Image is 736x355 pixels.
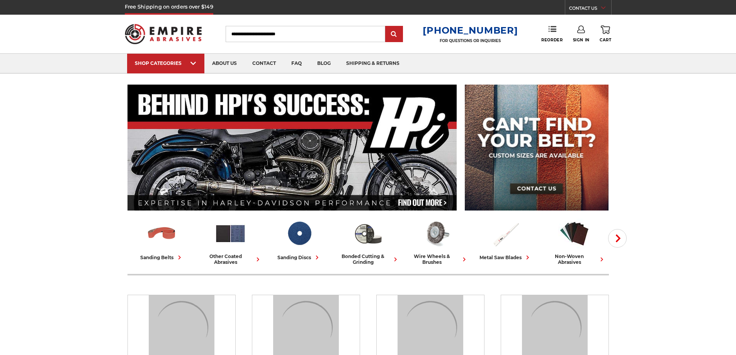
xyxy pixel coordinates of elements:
[490,217,522,250] img: Metal Saw Blades
[204,54,245,73] a: about us
[337,253,399,265] div: bonded cutting & grinding
[479,253,532,262] div: metal saw blades
[135,60,197,66] div: SHOP CATEGORIES
[277,253,321,262] div: sanding discs
[558,217,590,250] img: Non-woven Abrasives
[569,4,611,15] a: CONTACT US
[337,217,399,265] a: bonded cutting & grinding
[131,217,193,262] a: sanding belts
[199,253,262,265] div: other coated abrasives
[245,54,284,73] a: contact
[214,217,246,250] img: Other Coated Abrasives
[423,38,518,43] p: FOR QUESTIONS OR INQUIRIES
[146,217,178,250] img: Sanding Belts
[140,253,184,262] div: sanding belts
[283,217,315,250] img: Sanding Discs
[127,85,457,211] img: Banner for an interview featuring Horsepower Inc who makes Harley performance upgrades featured o...
[543,253,606,265] div: non-woven abrasives
[338,54,407,73] a: shipping & returns
[600,37,611,42] span: Cart
[600,25,611,42] a: Cart
[352,217,384,250] img: Bonded Cutting & Grinding
[125,19,202,49] img: Empire Abrasives
[284,54,309,73] a: faq
[423,25,518,36] a: [PHONE_NUMBER]
[386,27,402,42] input: Submit
[199,217,262,265] a: other coated abrasives
[541,25,563,42] a: Reorder
[421,217,453,250] img: Wire Wheels & Brushes
[406,253,468,265] div: wire wheels & brushes
[465,85,609,211] img: promo banner for custom belts.
[541,37,563,42] span: Reorder
[268,217,331,262] a: sanding discs
[406,217,468,265] a: wire wheels & brushes
[608,229,627,248] button: Next
[474,217,537,262] a: metal saw blades
[543,217,606,265] a: non-woven abrasives
[309,54,338,73] a: blog
[573,37,590,42] span: Sign In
